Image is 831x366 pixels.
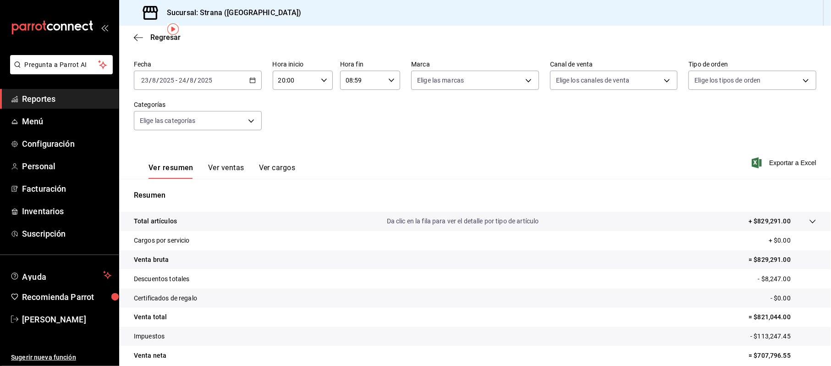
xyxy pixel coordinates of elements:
p: Venta total [134,312,167,322]
p: Total artículos [134,216,177,226]
img: Tooltip marker [167,23,179,35]
button: Exportar a Excel [754,157,816,168]
button: Ver resumen [149,163,193,179]
label: Marca [411,61,539,68]
p: Impuestos [134,332,165,341]
p: Resumen [134,190,816,201]
button: open_drawer_menu [101,24,108,31]
a: Pregunta a Parrot AI [6,67,113,76]
p: - $113,247.45 [750,332,816,341]
span: - [176,77,177,84]
span: Inventarios [22,205,111,217]
span: Suscripción [22,227,111,240]
span: Elige los tipos de orden [694,76,760,85]
p: Certificados de regalo [134,294,197,303]
span: Facturación [22,183,111,195]
span: Ayuda [22,270,99,281]
span: Elige los canales de venta [556,76,629,85]
p: Da clic en la fila para ver el detalle por tipo de artículo [387,216,539,226]
span: Regresar [150,33,181,42]
input: ---- [159,77,175,84]
p: + $0.00 [769,236,816,245]
input: -- [141,77,149,84]
span: [PERSON_NAME] [22,313,111,326]
span: Pregunta a Parrot AI [25,60,99,70]
label: Canal de venta [550,61,678,68]
span: / [149,77,152,84]
p: Descuentos totales [134,274,189,284]
span: Reportes [22,93,111,105]
input: ---- [197,77,213,84]
p: - $0.00 [770,294,816,303]
input: -- [152,77,156,84]
input: -- [178,77,187,84]
p: = $821,044.00 [748,312,816,322]
span: / [187,77,189,84]
p: = $829,291.00 [748,255,816,265]
span: / [194,77,197,84]
span: Elige las marcas [417,76,464,85]
span: Sugerir nueva función [11,353,111,362]
span: Configuración [22,138,111,150]
button: Regresar [134,33,181,42]
div: navigation tabs [149,163,295,179]
span: / [156,77,159,84]
span: Menú [22,115,111,128]
label: Fecha [134,61,262,68]
span: Elige las categorías [140,116,196,125]
p: - $8,247.00 [758,274,816,284]
span: Personal [22,160,111,172]
label: Hora fin [340,61,400,68]
p: Venta neta [134,351,166,360]
span: Recomienda Parrot [22,291,111,303]
button: Pregunta a Parrot AI [10,55,113,74]
p: Venta bruta [134,255,169,265]
h3: Sucursal: Strana ([GEOGRAPHIC_DATA]) [160,7,302,18]
label: Hora inicio [273,61,333,68]
input: -- [190,77,194,84]
p: Cargos por servicio [134,236,190,245]
button: Ver ventas [208,163,244,179]
button: Ver cargos [259,163,296,179]
label: Categorías [134,102,262,108]
p: = $707,796.55 [748,351,816,360]
label: Tipo de orden [688,61,816,68]
p: + $829,291.00 [748,216,791,226]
